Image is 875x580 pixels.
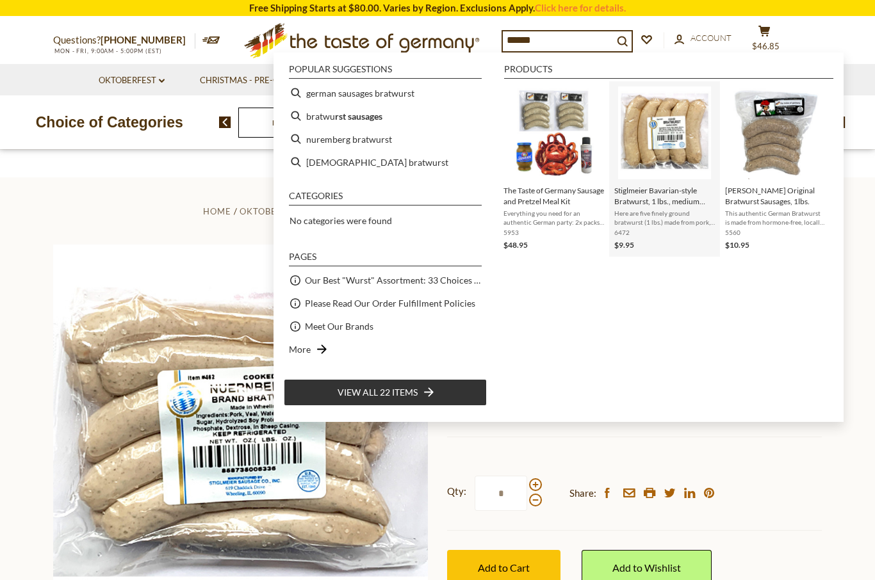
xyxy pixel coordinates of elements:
[289,252,482,266] li: Pages
[725,228,826,237] span: 5560
[284,150,487,173] li: german bratwurst
[284,81,487,104] li: german sausages bratwurst
[614,86,715,252] a: Stiglmeier Bavarian-style Bratwurst, 1 lbs., medium coarseHere are five finely ground bratwurst (...
[53,32,195,49] p: Questions?
[274,52,844,421] div: Instant Search Results
[614,228,715,237] span: 6472
[504,65,833,79] li: Products
[219,117,231,128] img: previous arrow
[720,81,831,257] li: Binkert’s Original Bratwurst Sausages, 1lbs.
[305,296,475,310] a: Please Read Our Order Fulfillment Policies
[725,185,826,207] span: [PERSON_NAME] Original Bratwurst Sausages, 1lbs.
[447,483,466,499] strong: Qty:
[290,215,392,226] span: No categories were found
[284,338,487,361] li: More
[498,81,609,257] li: The Taste of Germany Sausage and Pretzel Meal Kit
[725,240,749,250] span: $10.95
[675,31,732,45] a: Account
[289,65,482,79] li: Popular suggestions
[272,118,333,127] a: Food By Category
[284,104,487,127] li: bratwurst sausages
[478,561,530,574] span: Add to Cart
[569,485,596,501] span: Share:
[725,86,826,252] a: [PERSON_NAME] Original Bratwurst Sausages, 1lbs.This authentic German Bratwurst is made from horm...
[284,379,487,406] li: View all 22 items
[284,127,487,150] li: nuremberg bratwurst
[503,209,604,227] span: Everything you need for an authentic German party: 2x packs (a total of 8 -10 sausages) of The Ta...
[99,74,165,88] a: Oktoberfest
[503,240,528,250] span: $48.95
[503,86,604,252] a: The Taste of Germany Sausage and Pretzel Meal KitEverything you need for an authentic German part...
[752,41,780,51] span: $46.85
[101,34,186,45] a: [PHONE_NUMBER]
[203,206,231,216] a: Home
[305,273,482,287] a: Our Best "Wurst" Assortment: 33 Choices For The Grillabend
[284,315,487,338] li: Meet Our Brands
[338,385,418,399] span: View all 22 items
[475,476,527,511] input: Qty:
[289,191,482,205] li: Categories
[614,240,634,250] span: $9.95
[240,206,304,216] a: Oktoberfest
[725,209,826,227] span: This authentic German Bratwurst is made from hormone-free, locally-sourced mix of pork and beef, ...
[745,25,783,57] button: $46.85
[535,2,626,13] a: Click here for details.
[503,185,604,207] span: The Taste of Germany Sausage and Pretzel Meal Kit
[614,185,715,207] span: Stiglmeier Bavarian-style Bratwurst, 1 lbs., medium coarse
[691,33,732,43] span: Account
[614,209,715,227] span: Here are five finely ground bratwurst (1 lbs.) made from pork, veal, and mildly spiced. From the ...
[284,269,487,292] li: Our Best "Wurst" Assortment: 33 Choices For The Grillabend
[609,81,720,257] li: Stiglmeier Bavarian-style Bratwurst, 1 lbs., medium coarse
[200,74,309,88] a: Christmas - PRE-ORDER
[335,109,382,124] b: rst sausages
[305,319,373,334] a: Meet Our Brands
[503,228,604,237] span: 5953
[284,292,487,315] li: Please Read Our Order Fulfillment Policies
[53,47,162,54] span: MON - FRI, 9:00AM - 5:00PM (EST)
